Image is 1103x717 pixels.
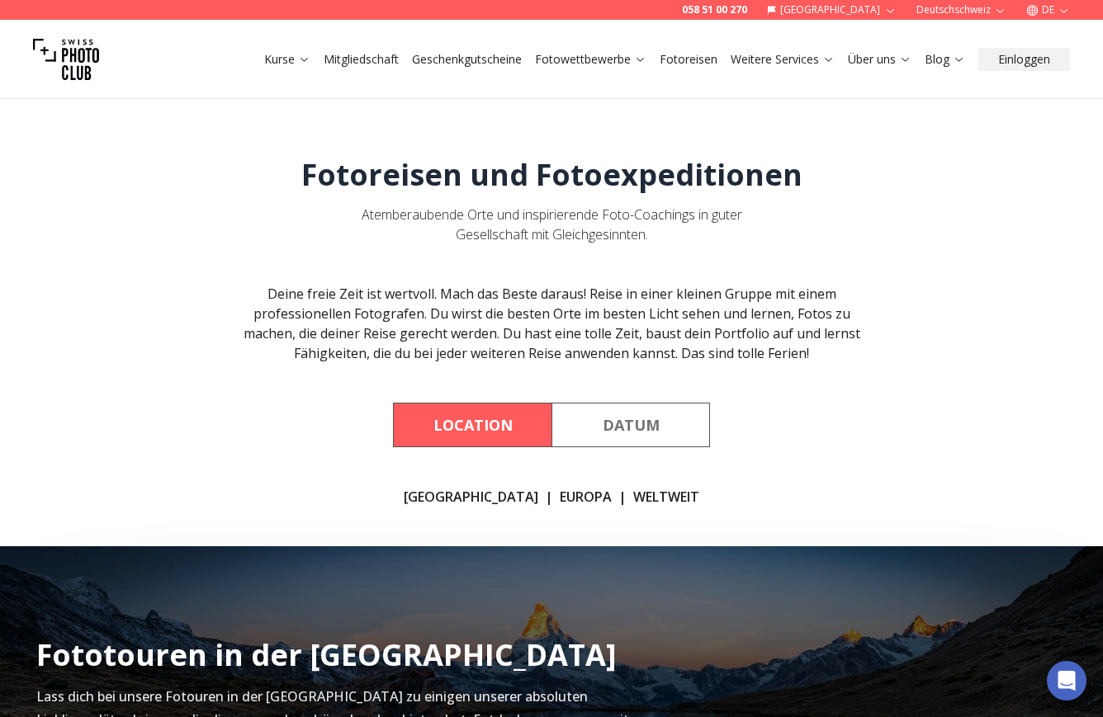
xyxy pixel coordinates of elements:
button: Einloggen [978,48,1070,71]
button: Weitere Services [724,48,841,71]
a: Mitgliedschaft [324,51,399,68]
button: By Date [551,403,710,447]
button: Mitgliedschaft [317,48,405,71]
h2: Fototouren in der [GEOGRAPHIC_DATA] [36,639,617,672]
div: Open Intercom Messenger [1047,661,1086,700]
button: Geschenkgutscheine [405,48,528,71]
a: Fotoreisen [660,51,717,68]
a: Fotowettbewerbe [535,51,646,68]
div: Course filter [393,403,710,447]
a: Blog [925,51,965,68]
button: Kurse [258,48,317,71]
div: | | [404,487,699,507]
a: 058 51 00 270 [682,3,747,17]
button: Über uns [841,48,918,71]
button: Fotowettbewerbe [528,48,653,71]
button: By Location [393,403,551,447]
button: Fotoreisen [653,48,724,71]
img: Swiss photo club [33,26,99,92]
a: WELTWEIT [633,487,699,507]
a: [GEOGRAPHIC_DATA] [404,487,538,507]
a: Über uns [848,51,911,68]
span: Atemberaubende Orte und inspirierende Foto-Coachings in guter Gesellschaft mit Gleichgesinnten. [362,205,742,243]
h1: Fotoreisen und Fotoexpeditionen [301,158,802,191]
a: Weitere Services [731,51,835,68]
a: Geschenkgutscheine [412,51,522,68]
a: Kurse [264,51,310,68]
a: EUROPA [560,487,612,507]
button: Blog [918,48,972,71]
div: Deine freie Zeit ist wertvoll. Mach das Beste daraus! Reise in einer kleinen Gruppe mit einem pro... [234,284,869,363]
